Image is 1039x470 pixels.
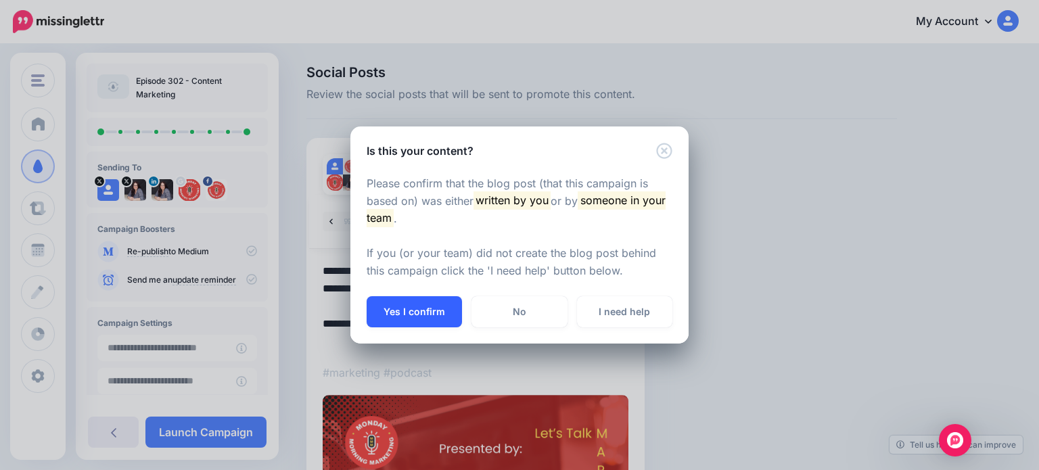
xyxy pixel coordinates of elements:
a: No [471,296,567,327]
div: Open Intercom Messenger [939,424,971,456]
a: I need help [577,296,672,327]
p: Please confirm that the blog post (that this campaign is based on) was either or by . If you (or ... [367,175,672,281]
button: Yes I confirm [367,296,462,327]
h5: Is this your content? [367,143,474,159]
mark: someone in your team [367,191,666,227]
mark: written by you [474,191,551,209]
button: Close [656,143,672,160]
